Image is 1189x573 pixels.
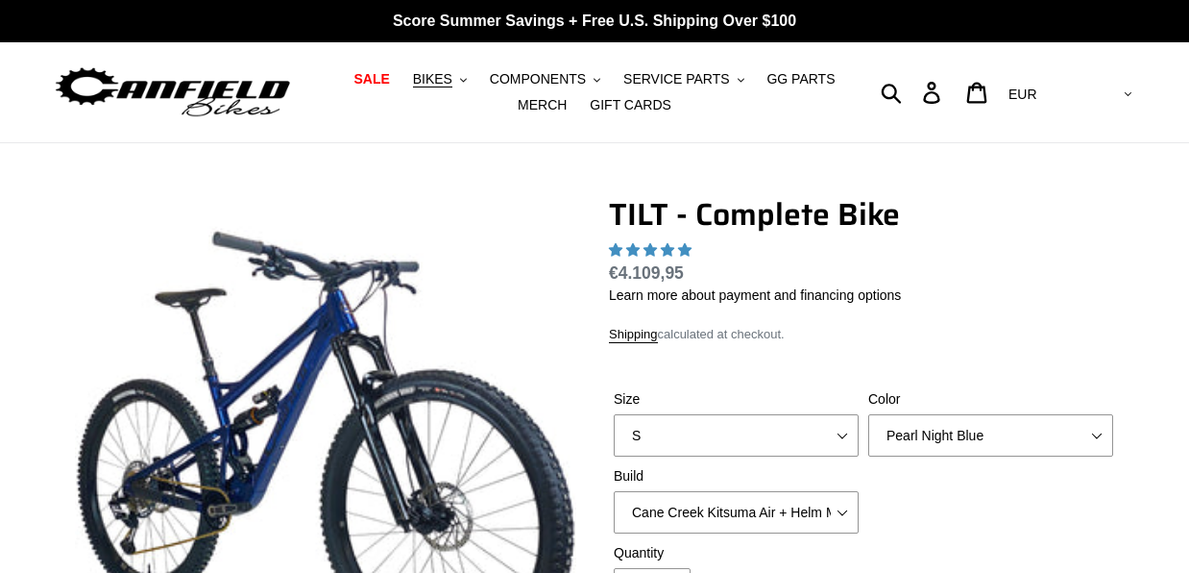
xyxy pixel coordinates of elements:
span: GG PARTS [766,71,835,87]
a: GIFT CARDS [580,92,681,118]
img: Canfield Bikes [53,62,293,123]
button: SERVICE PARTS [614,66,753,92]
a: Learn more about payment and financing options [609,287,901,303]
span: 5.00 stars [609,242,695,258]
span: MERCH [518,97,567,113]
a: MERCH [508,92,576,118]
label: Quantity [614,543,859,563]
label: Color [868,389,1113,410]
span: COMPONENTS [490,71,586,87]
label: Size [614,389,859,410]
button: BIKES [403,66,476,92]
div: calculated at checkout. [609,325,1118,344]
a: Shipping [609,327,658,343]
label: Build [614,466,859,486]
a: SALE [344,66,399,92]
button: COMPONENTS [480,66,610,92]
a: GG PARTS [757,66,844,92]
span: €4.109,95 [609,263,684,283]
span: GIFT CARDS [590,97,671,113]
span: SERVICE PARTS [623,71,729,87]
h1: TILT - Complete Bike [609,196,1118,233]
span: BIKES [413,71,452,87]
span: SALE [353,71,389,87]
